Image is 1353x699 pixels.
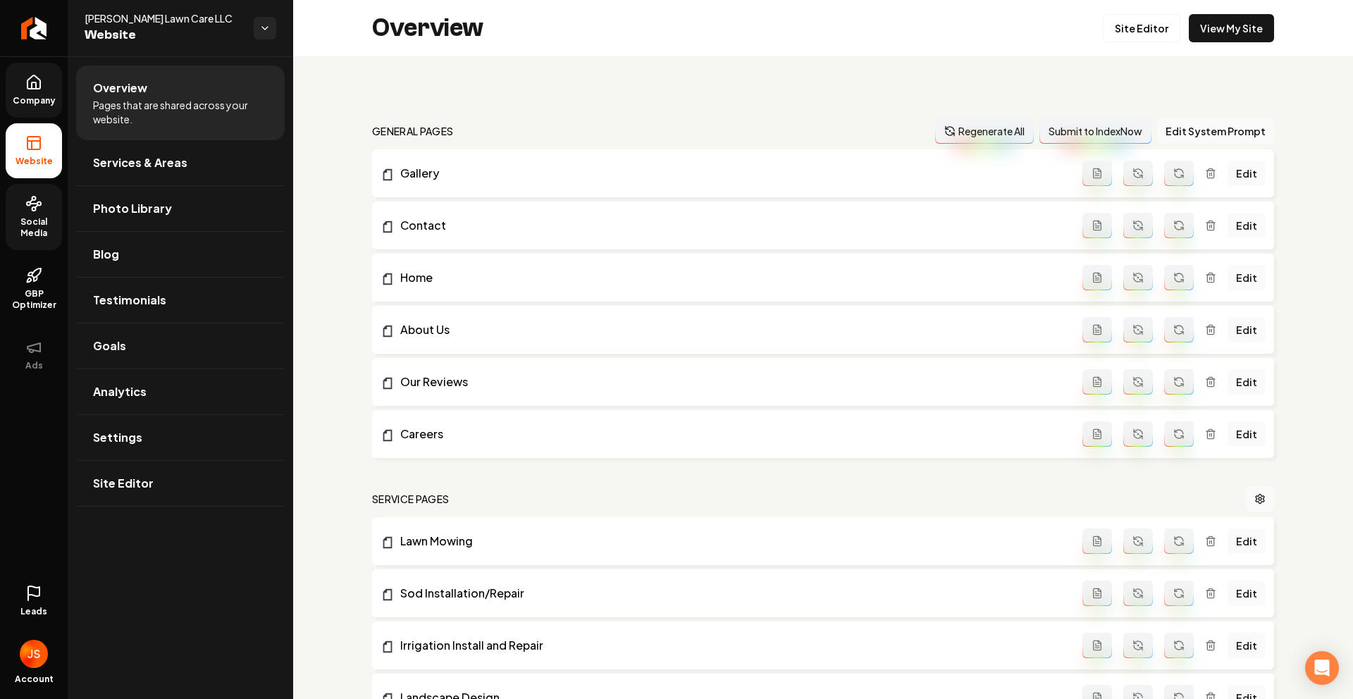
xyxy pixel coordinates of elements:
[381,217,1082,234] a: Contact
[1189,14,1274,42] a: View My Site
[1228,317,1266,342] a: Edit
[7,95,61,106] span: Company
[1228,369,1266,395] a: Edit
[93,475,154,492] span: Site Editor
[93,383,147,400] span: Analytics
[20,360,49,371] span: Ads
[1082,633,1112,658] button: Add admin page prompt
[1082,213,1112,238] button: Add admin page prompt
[10,156,58,167] span: Website
[1228,213,1266,238] a: Edit
[372,124,454,138] h2: general pages
[372,14,483,42] h2: Overview
[1305,651,1339,685] div: Open Intercom Messenger
[76,369,285,414] a: Analytics
[381,637,1082,654] a: Irrigation Install and Repair
[1157,118,1274,144] button: Edit System Prompt
[6,216,62,239] span: Social Media
[93,246,119,263] span: Blog
[1082,581,1112,606] button: Add admin page prompt
[381,533,1082,550] a: Lawn Mowing
[1228,528,1266,554] a: Edit
[85,11,242,25] span: [PERSON_NAME] Lawn Care LLC
[372,492,450,506] h2: Service Pages
[6,288,62,311] span: GBP Optimizer
[381,165,1082,182] a: Gallery
[6,256,62,322] a: GBP Optimizer
[1082,369,1112,395] button: Add admin page prompt
[76,232,285,277] a: Blog
[20,640,48,668] img: James Shamoun
[1082,528,1112,554] button: Add admin page prompt
[1228,161,1266,186] a: Edit
[76,415,285,460] a: Settings
[381,269,1082,286] a: Home
[76,140,285,185] a: Services & Areas
[76,323,285,369] a: Goals
[93,429,142,446] span: Settings
[6,574,62,629] a: Leads
[93,292,166,309] span: Testimonials
[381,373,1082,390] a: Our Reviews
[15,674,54,685] span: Account
[1039,118,1151,144] button: Submit to IndexNow
[1228,633,1266,658] a: Edit
[76,461,285,506] a: Site Editor
[935,118,1034,144] button: Regenerate All
[381,321,1082,338] a: About Us
[76,278,285,323] a: Testimonials
[1082,161,1112,186] button: Add admin page prompt
[1228,581,1266,606] a: Edit
[1082,317,1112,342] button: Add admin page prompt
[93,98,268,126] span: Pages that are shared across your website.
[85,25,242,45] span: Website
[20,606,47,617] span: Leads
[93,80,147,97] span: Overview
[21,17,47,39] img: Rebolt Logo
[6,328,62,383] button: Ads
[1228,265,1266,290] a: Edit
[381,426,1082,443] a: Careers
[76,186,285,231] a: Photo Library
[93,200,172,217] span: Photo Library
[93,154,187,171] span: Services & Areas
[6,184,62,250] a: Social Media
[6,63,62,118] a: Company
[381,585,1082,602] a: Sod Installation/Repair
[1082,265,1112,290] button: Add admin page prompt
[1228,421,1266,447] a: Edit
[93,338,126,354] span: Goals
[1082,421,1112,447] button: Add admin page prompt
[1103,14,1180,42] a: Site Editor
[20,634,48,668] button: Open user button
